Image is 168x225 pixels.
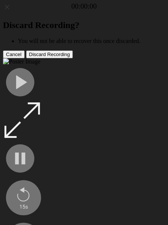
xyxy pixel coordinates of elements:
[3,58,40,65] img: Poster Image
[3,20,165,30] h2: Discard Recording?
[18,38,165,44] li: You will not be able to recover this once discarded.
[3,50,25,58] button: Cancel
[26,50,73,58] button: Discard Recording
[71,2,97,10] a: 00:00:00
